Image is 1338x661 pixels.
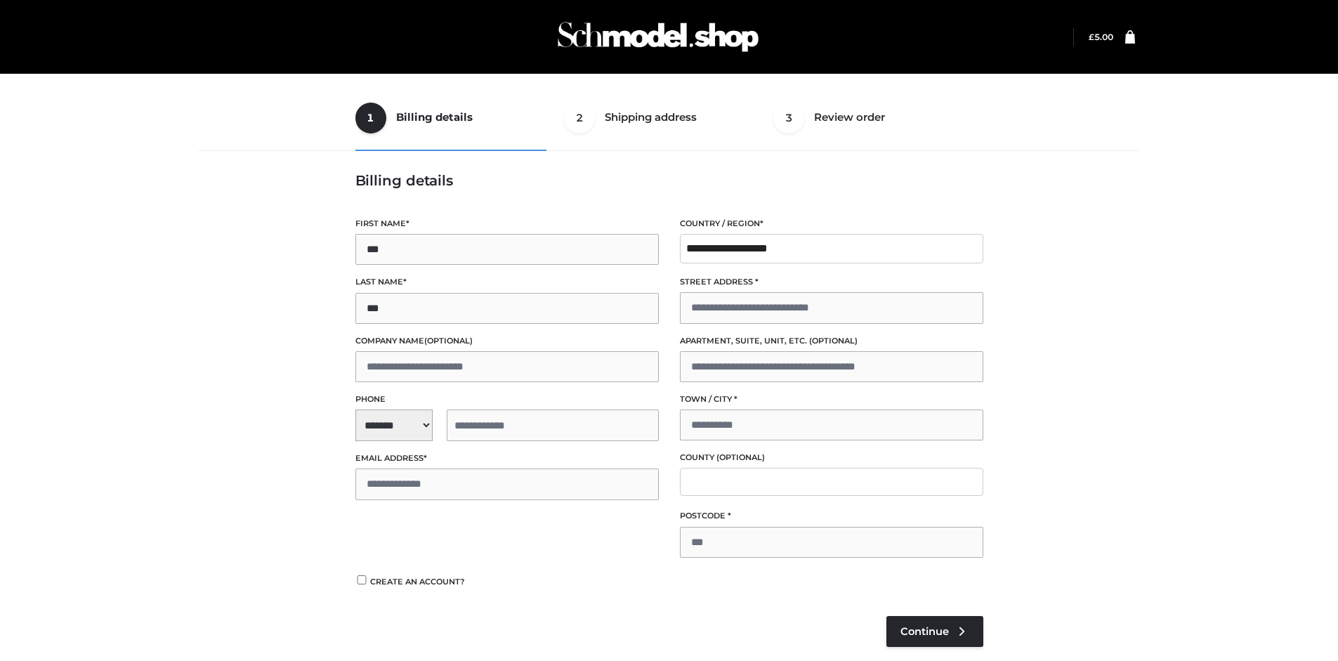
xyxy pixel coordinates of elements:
[355,334,659,348] label: Company name
[900,625,949,638] span: Continue
[355,452,659,465] label: Email address
[716,452,765,462] span: (optional)
[553,9,763,65] img: Schmodel Admin 964
[1089,32,1113,42] a: £5.00
[355,275,659,289] label: Last name
[355,575,368,584] input: Create an account?
[680,217,983,230] label: Country / Region
[809,336,858,346] span: (optional)
[680,393,983,406] label: Town / City
[1089,32,1113,42] bdi: 5.00
[355,393,659,406] label: Phone
[1089,32,1094,42] span: £
[680,509,983,523] label: Postcode
[680,451,983,464] label: County
[680,275,983,289] label: Street address
[355,172,983,189] h3: Billing details
[886,616,983,647] a: Continue
[370,577,465,587] span: Create an account?
[424,336,473,346] span: (optional)
[355,217,659,230] label: First name
[680,334,983,348] label: Apartment, suite, unit, etc.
